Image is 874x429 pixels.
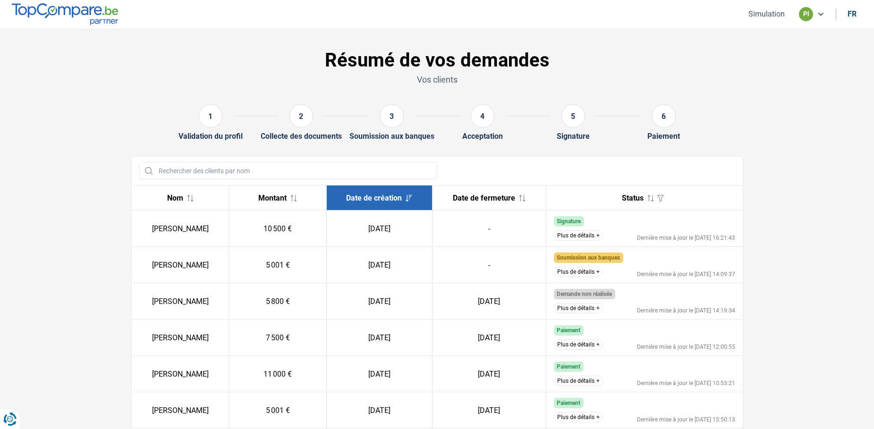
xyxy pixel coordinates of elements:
[557,218,581,225] span: Signature
[327,392,432,429] td: [DATE]
[462,132,503,141] div: Acceptation
[554,376,603,386] button: Plus de détails
[229,320,327,356] td: 7 500 €
[132,247,229,283] td: [PERSON_NAME]
[229,247,327,283] td: 5 001 €
[131,74,743,85] p: Vos clients
[554,303,603,313] button: Plus de détails
[229,283,327,320] td: 5 800 €
[557,363,580,370] span: Paiement
[139,162,437,179] input: Rechercher des clients par nom
[327,247,432,283] td: [DATE]
[346,193,402,202] span: Date de création
[557,327,580,334] span: Paiement
[432,320,546,356] td: [DATE]
[554,339,603,350] button: Plus de détails
[557,400,580,406] span: Paiement
[12,3,118,25] img: TopCompare.be
[554,230,603,241] button: Plus de détails
[432,283,546,320] td: [DATE]
[229,356,327,392] td: 11 000 €
[637,235,735,241] div: Dernière mise à jour le [DATE] 16:21:43
[167,193,183,202] span: Nom
[258,193,287,202] span: Montant
[637,308,735,313] div: Dernière mise à jour le [DATE] 14:19:34
[349,132,434,141] div: Soumission aux banques
[432,247,546,283] td: -
[229,392,327,429] td: 5 001 €
[561,104,585,128] div: 5
[327,283,432,320] td: [DATE]
[637,344,735,350] div: Dernière mise à jour le [DATE] 12:00:55
[453,193,515,202] span: Date de fermeture
[289,104,313,128] div: 2
[432,392,546,429] td: [DATE]
[652,104,676,128] div: 6
[380,104,404,128] div: 3
[199,104,222,128] div: 1
[554,267,603,277] button: Plus de détails
[132,320,229,356] td: [PERSON_NAME]
[131,49,743,72] h1: Résumé de vos demandes
[327,356,432,392] td: [DATE]
[557,254,620,261] span: Soumission aux banques
[229,210,327,247] td: 10 500 €
[327,320,432,356] td: [DATE]
[132,356,229,392] td: [PERSON_NAME]
[557,291,612,297] span: Demande non réalisée
[132,210,229,247] td: [PERSON_NAME]
[132,283,229,320] td: [PERSON_NAME]
[554,412,603,422] button: Plus de détails
[622,193,644,202] span: Status
[637,380,735,386] div: Dernière mise à jour le [DATE] 10:53:21
[746,9,788,19] button: Simulation
[327,210,432,247] td: [DATE]
[557,132,590,141] div: Signature
[178,132,243,141] div: Validation du profil
[471,104,494,128] div: 4
[647,132,680,141] div: Paiement
[799,7,813,21] div: pi
[261,132,342,141] div: Collecte des documents
[432,210,546,247] td: -
[132,392,229,429] td: [PERSON_NAME]
[637,417,735,422] div: Dernière mise à jour le [DATE] 15:50:13
[637,271,735,277] div: Dernière mise à jour le [DATE] 14:09:37
[432,356,546,392] td: [DATE]
[848,9,857,18] div: fr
